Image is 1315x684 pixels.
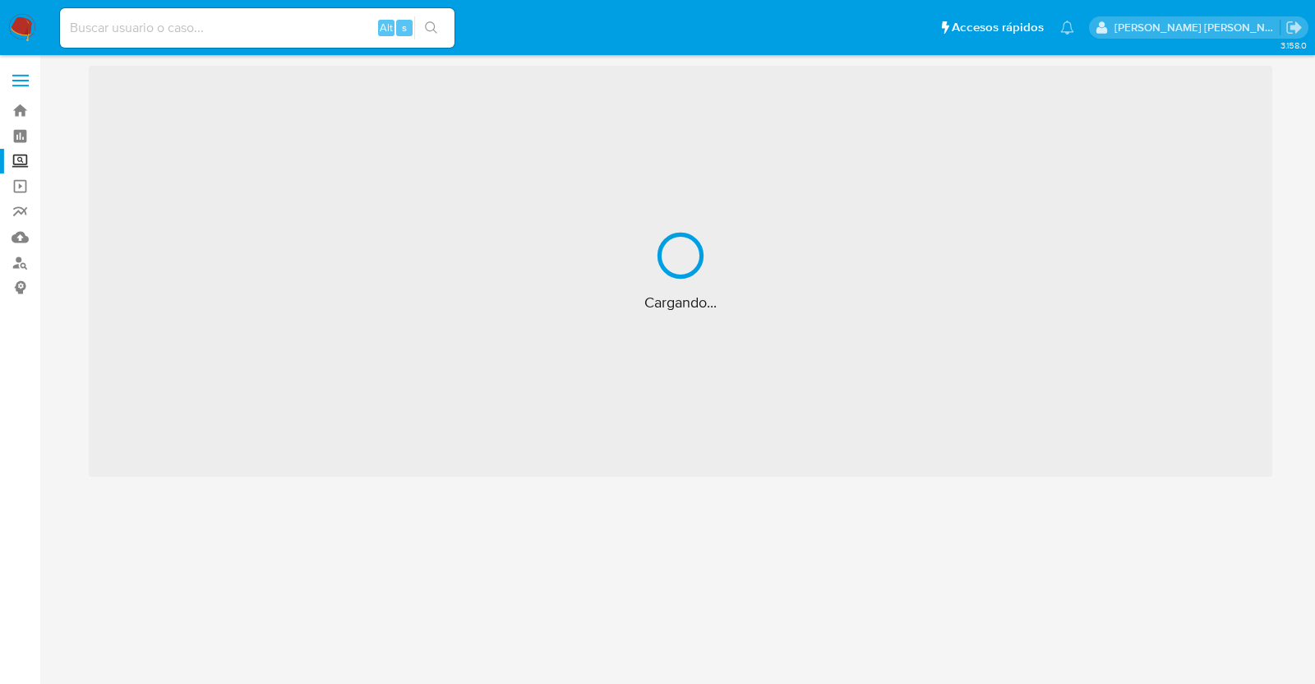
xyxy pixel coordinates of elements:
input: Buscar usuario o caso... [60,17,454,39]
span: s [402,20,407,35]
span: Cargando... [644,293,717,312]
span: Accesos rápidos [952,19,1044,36]
span: Alt [380,20,393,35]
a: Notificaciones [1060,21,1074,35]
a: Salir [1285,19,1303,36]
button: search-icon [414,16,448,39]
p: baltazar.cabreradupeyron@mercadolibre.com.mx [1114,20,1280,35]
